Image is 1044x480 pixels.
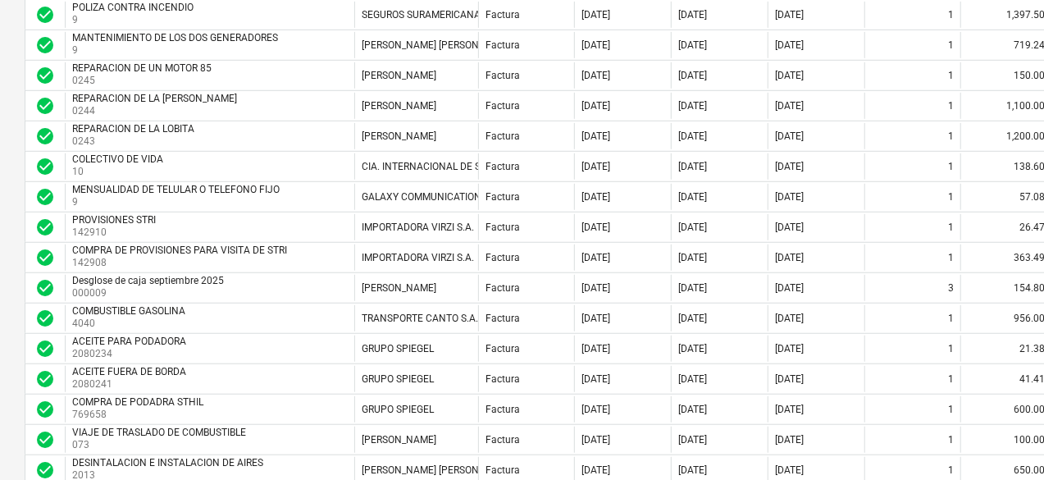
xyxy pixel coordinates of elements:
[948,9,954,21] div: 1
[35,400,55,419] span: check_circle
[35,5,55,25] div: La factura fue aprobada
[678,130,707,142] div: [DATE]
[775,404,804,415] div: [DATE]
[678,313,707,324] div: [DATE]
[35,430,55,450] span: check_circle
[948,161,954,172] div: 1
[678,222,707,233] div: [DATE]
[35,248,55,267] div: La factura fue aprobada
[775,130,804,142] div: [DATE]
[581,130,610,142] div: [DATE]
[35,66,55,85] span: check_circle
[948,464,954,476] div: 1
[35,309,55,328] span: check_circle
[948,404,954,415] div: 1
[35,66,55,85] div: La factura fue aprobada
[35,187,55,207] span: check_circle
[775,343,804,354] div: [DATE]
[678,404,707,415] div: [DATE]
[678,464,707,476] div: [DATE]
[775,9,804,21] div: [DATE]
[948,252,954,263] div: 1
[362,373,434,385] div: GRUPO SPIEGEL
[72,165,166,179] p: 10
[486,434,520,446] div: Factura
[72,245,287,256] div: COMPRA DE PROVISIONES PARA VISITA DE STRI
[35,278,55,298] div: La factura fue aprobada
[581,464,610,476] div: [DATE]
[35,157,55,176] div: La factura fue aprobada
[678,9,707,21] div: [DATE]
[581,343,610,354] div: [DATE]
[35,187,55,207] div: La factura fue aprobada
[35,35,55,55] span: check_circle
[35,309,55,328] div: La factura fue aprobada
[948,100,954,112] div: 1
[678,39,707,51] div: [DATE]
[948,130,954,142] div: 1
[72,286,227,300] p: 000009
[35,217,55,237] span: check_circle
[486,191,520,203] div: Factura
[362,464,513,476] div: [PERSON_NAME] [PERSON_NAME]
[775,373,804,385] div: [DATE]
[35,35,55,55] div: La factura fue aprobada
[35,96,55,116] span: check_circle
[72,377,189,391] p: 2080241
[581,373,610,385] div: [DATE]
[72,195,283,209] p: 9
[72,32,278,43] div: MANTENIMIENTO DE LOS DOS GENERADORES
[362,191,516,203] div: GALAXY COMMUNICATIONS CORP.
[678,161,707,172] div: [DATE]
[948,70,954,81] div: 1
[362,252,474,263] div: IMPORTADORA VIRZI S.A.
[72,123,194,135] div: REPARACION DE LA LOBITA
[72,135,198,149] p: 0243
[948,222,954,233] div: 1
[35,339,55,359] div: La factura fue aprobada
[72,408,207,422] p: 769658
[486,39,520,51] div: Factura
[72,317,189,331] p: 4040
[581,161,610,172] div: [DATE]
[35,400,55,419] div: La factura fue aprobada
[775,282,804,294] div: [DATE]
[72,256,290,270] p: 142908
[581,100,610,112] div: [DATE]
[35,217,55,237] div: La factura fue aprobada
[362,343,434,354] div: GRUPO SPIEGEL
[486,404,520,415] div: Factura
[35,248,55,267] span: check_circle
[35,126,55,146] div: La factura fue aprobada
[948,343,954,354] div: 1
[72,74,215,88] p: 0245
[678,100,707,112] div: [DATE]
[72,226,159,240] p: 142910
[35,460,55,480] span: check_circle
[486,343,520,354] div: Factura
[72,396,203,408] div: COMPRA DE PODADRA STHIL
[948,39,954,51] div: 1
[362,70,436,81] div: [PERSON_NAME]
[72,457,263,469] div: DESINTALACION E INSTALACION DE AIRES
[486,373,520,385] div: Factura
[72,427,246,438] div: VIAJE DE TRASLADO DE COMBUSTIBLE
[581,191,610,203] div: [DATE]
[678,70,707,81] div: [DATE]
[362,130,436,142] div: [PERSON_NAME]
[35,460,55,480] div: La factura fue aprobada
[948,191,954,203] div: 1
[678,434,707,446] div: [DATE]
[72,104,240,118] p: 0244
[775,434,804,446] div: [DATE]
[486,70,520,81] div: Factura
[35,339,55,359] span: check_circle
[35,430,55,450] div: La factura fue aprobada
[35,157,55,176] span: check_circle
[362,100,436,112] div: [PERSON_NAME]
[72,438,249,452] p: 073
[362,161,512,172] div: CIA. INTERNACIONAL DE SEGURO
[678,252,707,263] div: [DATE]
[72,93,237,104] div: REPARACION DE LA [PERSON_NAME]
[486,222,520,233] div: Factura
